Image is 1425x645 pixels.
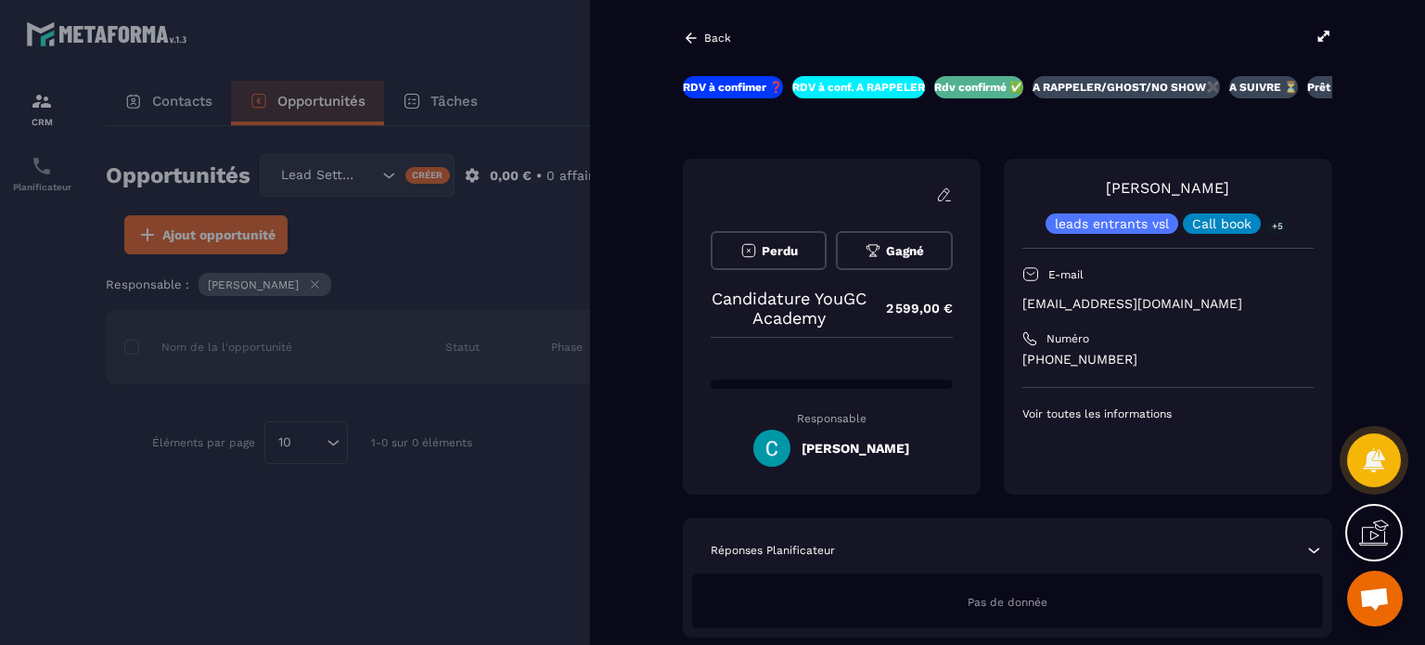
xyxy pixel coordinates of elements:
p: E-mail [1048,267,1084,282]
p: Réponses Planificateur [711,543,835,558]
p: RDV à conf. A RAPPELER [792,80,925,95]
p: Candidature YouGC Academy [711,289,867,328]
p: leads entrants vsl [1055,217,1169,230]
p: Responsable [711,412,953,425]
div: Ouvrir le chat [1347,571,1403,626]
p: [EMAIL_ADDRESS][DOMAIN_NAME] [1022,295,1314,313]
span: Gagné [886,244,924,258]
p: [PHONE_NUMBER] [1022,351,1314,368]
span: Pas de donnée [968,596,1047,609]
a: [PERSON_NAME] [1106,179,1229,197]
p: +5 [1265,216,1290,236]
p: A RAPPELER/GHOST/NO SHOW✖️ [1033,80,1220,95]
button: Perdu [711,231,827,270]
p: Prêt à acheter 🎰 [1307,80,1401,95]
p: Rdv confirmé ✅ [934,80,1023,95]
p: A SUIVRE ⏳ [1229,80,1298,95]
span: Perdu [762,244,798,258]
p: RDV à confimer ❓ [683,80,783,95]
p: Back [704,32,731,45]
p: Call book [1192,217,1252,230]
p: Voir toutes les informations [1022,406,1314,421]
button: Gagné [836,231,952,270]
p: Numéro [1046,331,1089,346]
p: 2 599,00 € [867,290,953,327]
h5: [PERSON_NAME] [802,441,909,456]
